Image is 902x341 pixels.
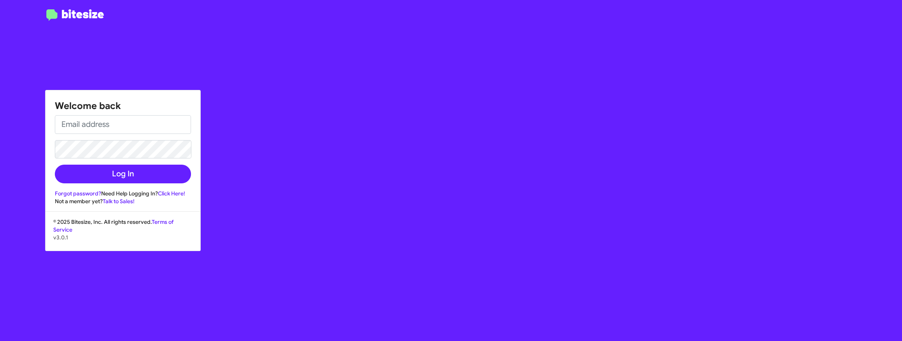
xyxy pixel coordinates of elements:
[55,190,191,197] div: Need Help Logging In?
[55,100,191,112] h1: Welcome back
[55,165,191,183] button: Log In
[53,218,173,233] a: Terms of Service
[158,190,185,197] a: Click Here!
[46,218,200,251] div: © 2025 Bitesize, Inc. All rights reserved.
[103,198,135,205] a: Talk to Sales!
[55,197,191,205] div: Not a member yet?
[55,115,191,134] input: Email address
[55,190,101,197] a: Forgot password?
